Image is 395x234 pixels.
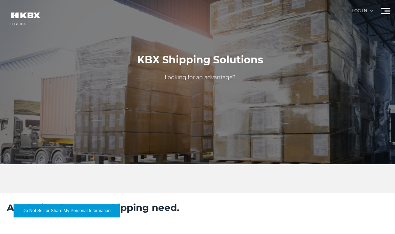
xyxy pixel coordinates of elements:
[370,10,373,12] img: arrow
[5,7,46,31] img: kbx logo
[352,9,373,18] div: Log in
[14,204,120,217] button: Do Not Sell or Share My Personal Information
[137,73,263,82] p: Looking for an advantage?
[137,53,263,67] h1: KBX Shipping Solutions
[7,201,388,214] h2: A solution for every shipping need.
